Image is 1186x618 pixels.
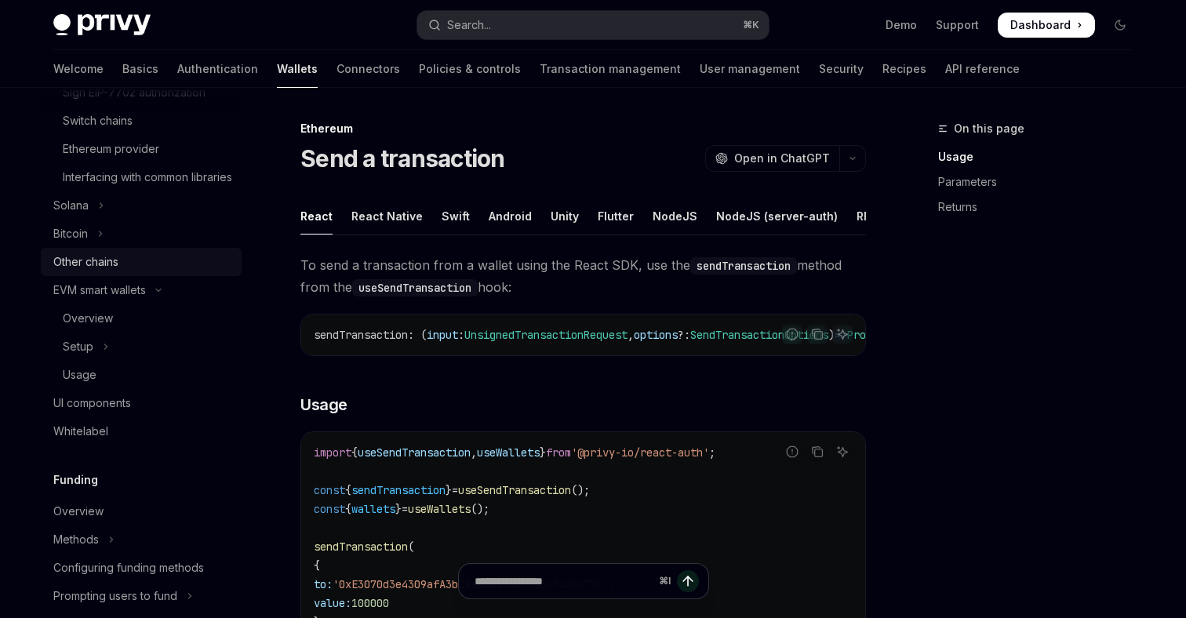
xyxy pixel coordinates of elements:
div: Android [489,198,532,234]
div: Other chains [53,253,118,271]
div: Overview [63,309,113,328]
span: ⌘ K [743,19,759,31]
a: Returns [938,194,1145,220]
button: Toggle Solana section [41,191,242,220]
a: Recipes [882,50,926,88]
h5: Funding [53,471,98,489]
span: , [628,328,634,342]
button: Toggle EVM smart wallets section [41,276,242,304]
span: input [427,328,458,342]
span: { [314,558,320,573]
a: User management [700,50,800,88]
div: Overview [53,502,104,521]
div: Interfacing with common libraries [63,168,232,187]
span: import [314,445,351,460]
div: REST API [857,198,906,234]
div: Configuring funding methods [53,558,204,577]
span: On this page [954,119,1024,138]
a: Whitelabel [41,417,242,445]
div: React Native [351,198,423,234]
span: { [345,483,351,497]
div: Flutter [598,198,634,234]
div: UI components [53,394,131,413]
span: from [546,445,571,460]
a: Interfacing with common libraries [41,163,242,191]
a: Support [936,17,979,33]
span: useSendTransaction [358,445,471,460]
span: } [395,502,402,516]
a: Usage [938,144,1145,169]
span: useSendTransaction [458,483,571,497]
a: Configuring funding methods [41,554,242,582]
a: Demo [886,17,917,33]
a: Ethereum provider [41,135,242,163]
a: Security [819,50,864,88]
button: Report incorrect code [782,442,802,462]
a: Usage [41,361,242,389]
div: Bitcoin [53,224,88,243]
a: Parameters [938,169,1145,194]
a: Switch chains [41,107,242,135]
div: NodeJS [653,198,697,234]
span: SendTransactionOptions [690,328,828,342]
button: Toggle Prompting users to fund section [41,582,242,610]
span: = [452,483,458,497]
span: Open in ChatGPT [734,151,830,166]
a: Dashboard [998,13,1095,38]
span: To send a transaction from a wallet using the React SDK, use the method from the hook: [300,254,866,298]
span: } [446,483,452,497]
span: sendTransaction [351,483,446,497]
button: Open search [417,11,769,39]
button: Toggle dark mode [1108,13,1133,38]
span: sendTransaction [314,328,408,342]
span: , [471,445,477,460]
span: const [314,483,345,497]
h1: Send a transaction [300,144,505,173]
span: ?: [678,328,690,342]
span: wallets [351,502,395,516]
span: ) [828,328,835,342]
span: useWallets [408,502,471,516]
span: Usage [300,394,347,416]
div: Search... [447,16,491,35]
input: Ask a question... [475,564,653,598]
code: sendTransaction [690,257,797,274]
span: const [314,502,345,516]
a: API reference [945,50,1020,88]
div: React [300,198,333,234]
button: Toggle Bitcoin section [41,220,242,248]
button: Report incorrect code [782,324,802,344]
span: '@privy-io/react-auth' [571,445,709,460]
span: : [458,328,464,342]
a: Basics [122,50,158,88]
button: Ask AI [832,324,853,344]
button: Toggle Methods section [41,525,242,554]
div: Swift [442,198,470,234]
img: dark logo [53,14,151,36]
div: Switch chains [63,111,133,130]
div: Whitelabel [53,422,108,441]
span: ; [709,445,715,460]
div: Usage [63,365,96,384]
span: { [351,445,358,460]
span: ( [408,540,414,554]
span: (); [571,483,590,497]
button: Ask AI [832,442,853,462]
a: UI components [41,389,242,417]
button: Copy the contents from the code block [807,324,828,344]
div: EVM smart wallets [53,281,146,300]
a: Overview [41,497,242,525]
button: Open in ChatGPT [705,145,839,172]
div: NodeJS (server-auth) [716,198,838,234]
button: Toggle Setup section [41,333,242,361]
div: Setup [63,337,93,356]
a: Connectors [337,50,400,88]
a: Authentication [177,50,258,88]
span: : ( [408,328,427,342]
button: Copy the contents from the code block [807,442,828,462]
a: Transaction management [540,50,681,88]
span: { [345,502,351,516]
span: UnsignedTransactionRequest [464,328,628,342]
span: useWallets [477,445,540,460]
span: } [540,445,546,460]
